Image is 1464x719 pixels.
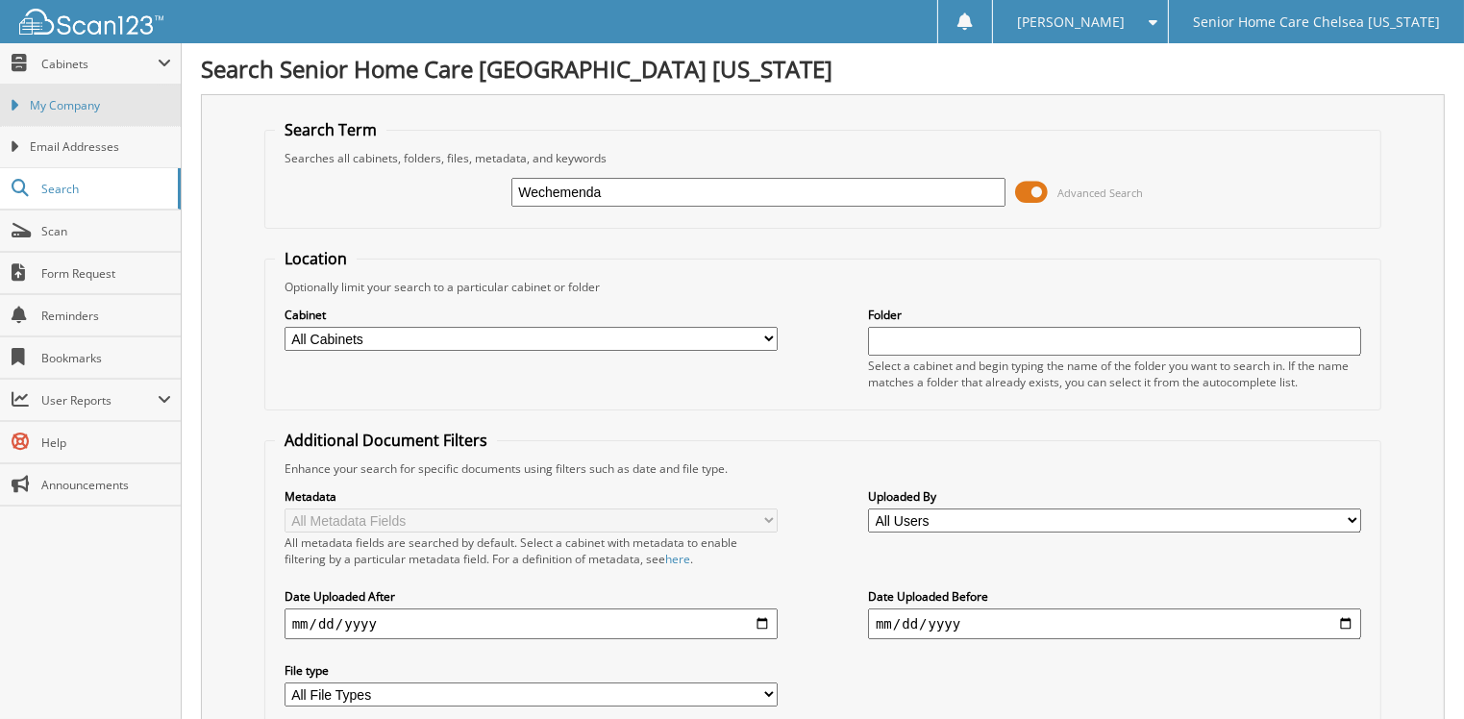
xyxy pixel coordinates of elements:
span: Cabinets [41,56,158,72]
label: Metadata [285,488,778,505]
div: Enhance your search for specific documents using filters such as date and file type. [275,460,1372,477]
span: Help [41,434,171,451]
span: Form Request [41,265,171,282]
span: Announcements [41,477,171,493]
div: All metadata fields are searched by default. Select a cabinet with metadata to enable filtering b... [285,534,778,567]
span: Email Addresses [30,138,171,156]
legend: Search Term [275,119,386,140]
label: Date Uploaded After [285,588,778,605]
label: File type [285,662,778,679]
div: Select a cabinet and begin typing the name of the folder you want to search in. If the name match... [868,358,1361,390]
label: Folder [868,307,1361,323]
span: Search [41,181,168,197]
a: here [665,551,690,567]
input: start [285,608,778,639]
span: Advanced Search [1058,186,1144,200]
span: Reminders [41,308,171,324]
label: Uploaded By [868,488,1361,505]
label: Cabinet [285,307,778,323]
span: Scan [41,223,171,239]
span: User Reports [41,392,158,409]
label: Date Uploaded Before [868,588,1361,605]
input: end [868,608,1361,639]
img: scan123-logo-white.svg [19,9,163,35]
h1: Search Senior Home Care [GEOGRAPHIC_DATA] [US_STATE] [201,53,1445,85]
span: [PERSON_NAME] [1017,16,1125,28]
span: Senior Home Care Chelsea [US_STATE] [1193,16,1440,28]
span: My Company [30,97,171,114]
iframe: Chat Widget [1368,627,1464,719]
legend: Additional Document Filters [275,430,497,451]
span: Bookmarks [41,350,171,366]
div: Optionally limit your search to a particular cabinet or folder [275,279,1372,295]
div: Searches all cabinets, folders, files, metadata, and keywords [275,150,1372,166]
legend: Location [275,248,357,269]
